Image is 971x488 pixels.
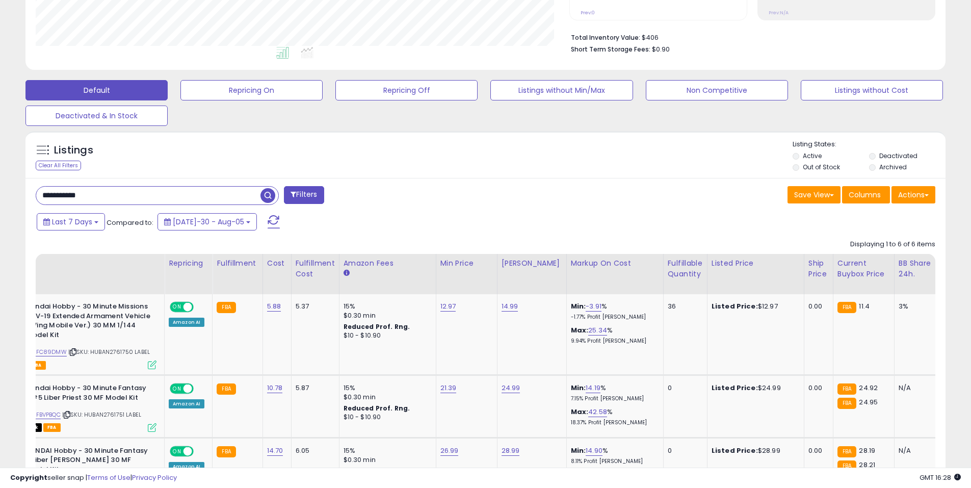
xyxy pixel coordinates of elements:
[571,325,589,335] b: Max:
[837,398,856,409] small: FBA
[267,383,283,393] a: 10.78
[24,348,67,356] a: B0DFC89DMW
[571,45,650,54] b: Short Term Storage Fees:
[899,383,932,393] div: N/A
[571,407,655,426] div: %
[344,393,428,402] div: $0.30 min
[180,80,323,100] button: Repricing On
[171,384,183,393] span: ON
[586,446,602,456] a: 14.90
[712,301,758,311] b: Listed Price:
[899,446,932,455] div: N/A
[502,383,520,393] a: 24.99
[10,473,177,483] div: seller snap | |
[27,446,150,477] b: BANDAI Hobby - 30 Minute Fantasy - Liber [PERSON_NAME] 30 MF Model Kit
[668,302,699,311] div: 36
[440,383,457,393] a: 21.39
[296,446,331,455] div: 6.05
[859,397,878,407] span: 24.95
[1,258,160,269] div: Title
[646,80,788,100] button: Non Competitive
[837,383,856,395] small: FBA
[571,31,928,43] li: $406
[27,302,150,342] b: Bandai Hobby - 30 Minute Missions - EV-19 Extended Armament Vehicle (Wing Mobile Ver.) 30 MM 1/14...
[344,446,428,455] div: 15%
[284,186,324,204] button: Filters
[801,80,943,100] button: Listings without Cost
[588,325,607,336] a: 25.34
[132,473,177,482] a: Privacy Policy
[899,302,932,311] div: 3%
[440,258,493,269] div: Min Price
[344,331,428,340] div: $10 - $10.90
[173,217,244,227] span: [DATE]-30 - Aug-05
[344,383,428,393] div: 15%
[107,218,153,227] span: Compared to:
[837,302,856,313] small: FBA
[37,213,105,230] button: Last 7 Days
[571,395,655,402] p: 7.15% Profit [PERSON_NAME]
[192,303,208,312] span: OFF
[712,446,758,455] b: Listed Price:
[899,258,936,279] div: BB Share 24h.
[29,361,46,370] span: FBA
[842,186,890,203] button: Columns
[27,383,150,405] b: Bandai Hobby - 30 Minute Fantasy - #5 Liber Priest 30 MF Model Kit
[267,446,283,456] a: 14.70
[335,80,478,100] button: Repricing Off
[344,455,428,465] div: $0.30 min
[712,258,800,269] div: Listed Price
[793,140,946,149] p: Listing States:
[712,383,796,393] div: $24.99
[668,446,699,455] div: 0
[344,322,410,331] b: Reduced Prof. Rng.
[808,258,829,279] div: Ship Price
[837,258,890,279] div: Current Buybox Price
[808,302,825,311] div: 0.00
[571,258,659,269] div: Markup on Cost
[586,301,601,312] a: -3.91
[849,190,881,200] span: Columns
[344,302,428,311] div: 15%
[769,10,789,16] small: Prev: N/A
[712,302,796,311] div: $12.97
[54,143,93,158] h5: Listings
[571,446,586,455] b: Min:
[566,254,663,294] th: The percentage added to the cost of goods (COGS) that forms the calculator for Min & Max prices.
[808,446,825,455] div: 0.00
[171,447,183,455] span: ON
[808,383,825,393] div: 0.00
[571,338,655,345] p: 9.94% Profit [PERSON_NAME]
[169,258,208,269] div: Repricing
[571,302,655,321] div: %
[879,163,907,171] label: Archived
[571,326,655,345] div: %
[344,258,432,269] div: Amazon Fees
[712,446,796,455] div: $28.99
[803,151,822,160] label: Active
[788,186,841,203] button: Save View
[344,413,428,422] div: $10 - $10.90
[502,446,520,456] a: 28.99
[68,348,150,356] span: | SKU: HUBAN2761750 LABEL
[502,301,518,312] a: 14.99
[296,383,331,393] div: 5.87
[217,302,235,313] small: FBA
[920,473,961,482] span: 2025-08-14 16:28 GMT
[192,447,208,455] span: OFF
[712,383,758,393] b: Listed Price:
[217,446,235,457] small: FBA
[859,301,870,311] span: 11.4
[267,258,287,269] div: Cost
[158,213,257,230] button: [DATE]-30 - Aug-05
[850,240,935,249] div: Displaying 1 to 6 of 6 items
[192,384,208,393] span: OFF
[837,446,856,457] small: FBA
[440,446,459,456] a: 26.99
[571,33,640,42] b: Total Inventory Value:
[169,399,204,408] div: Amazon AI
[169,318,204,327] div: Amazon AI
[879,151,917,160] label: Deactivated
[296,302,331,311] div: 5.37
[87,473,130,482] a: Terms of Use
